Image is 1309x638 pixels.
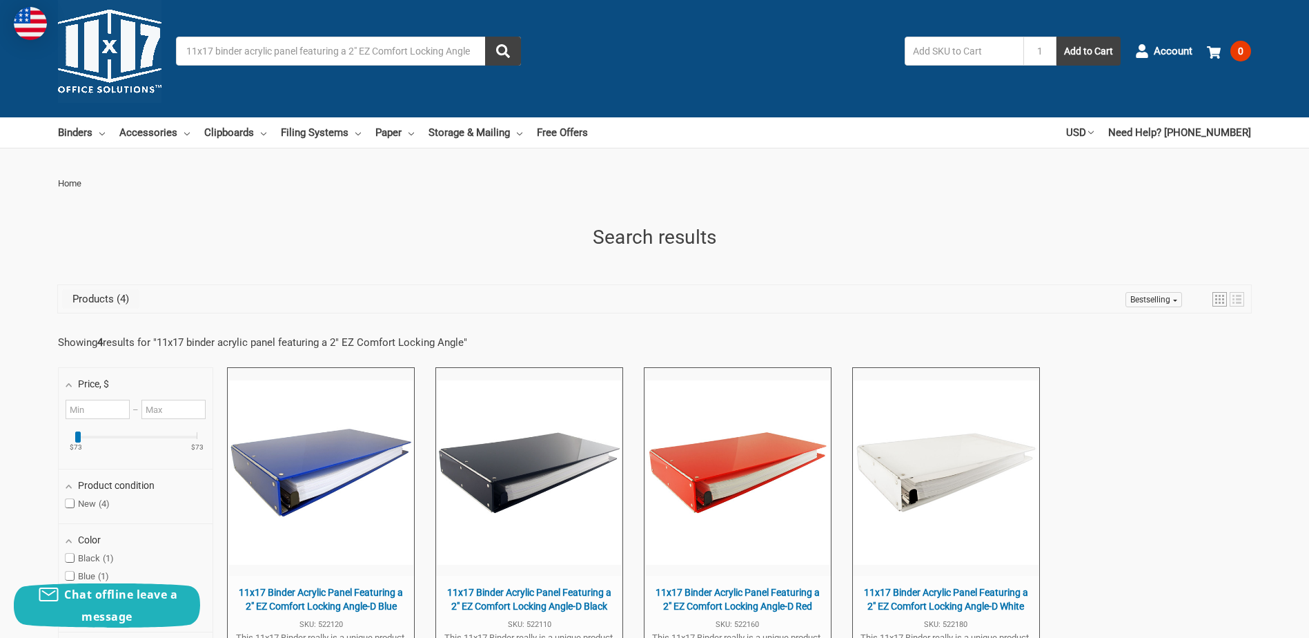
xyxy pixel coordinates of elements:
span: Black [66,553,114,564]
span: Bestselling [1130,295,1170,304]
ins: $73 [61,444,90,451]
span: Product condition [78,480,155,491]
a: Storage & Mailing [429,117,522,148]
span: 1 [98,571,109,581]
a: View Products Tab [62,289,139,309]
input: Minimum value [66,400,130,419]
img: duty and tax information for United States [14,7,47,40]
img: 11x17 Binder Acrylic Panel Featuring a 2" EZ Comfort Locking Angle-D Blue [228,380,413,565]
span: Home [58,178,81,188]
span: New [66,499,110,510]
span: 11x17 Binder Acrylic Panel Featuring a 2" EZ Comfort Locking Angle-D Blue [235,586,407,613]
span: – [130,405,141,415]
span: 11x17 Binder Acrylic Panel Featuring a 2" EZ Comfort Locking Angle-D Red [651,586,824,613]
a: 0 [1207,33,1251,69]
ins: $73 [183,444,212,451]
span: SKU: 522180 [860,621,1032,628]
span: 11x17 Binder Acrylic Panel Featuring a 2" EZ Comfort Locking Angle-D White [860,586,1032,613]
a: Paper [375,117,414,148]
span: Color [78,534,101,545]
b: 4 [97,336,103,349]
img: 11x17 Binder Acrylic Panel Featuring a 2" EZ Comfort Locking Angle-D Red [645,380,830,565]
a: Clipboards [204,117,266,148]
a: Accessories [119,117,190,148]
input: Search by keyword, brand or SKU [176,37,521,66]
span: 11x17 Binder Acrylic Panel Featuring a 2" EZ Comfort Locking Angle-D Black [443,586,616,613]
span: 0 [1230,41,1251,61]
span: SKU: 522120 [235,621,407,628]
button: Chat offline leave a message [14,583,200,628]
span: Price [78,378,109,389]
span: , $ [99,378,109,389]
span: SKU: 522110 [443,621,616,628]
a: Filing Systems [281,117,361,148]
span: Chat offline leave a message [64,587,177,624]
a: Sort options [1125,292,1182,307]
a: Binders [58,117,105,148]
img: 11x17 Binder Acrylic Panel Featuring a 2" EZ Comfort Locking Angle-D White [854,380,1039,565]
input: Maximum value [141,400,206,419]
a: View list mode [1230,292,1244,307]
h1: Search results [58,223,1251,252]
span: SKU: 522160 [651,621,824,628]
a: Need Help? [PHONE_NUMBER] [1108,117,1251,148]
span: 4 [114,293,129,305]
span: 1 [103,553,114,563]
span: Account [1154,43,1192,59]
a: 11x17 binder acrylic panel featuring a 2" EZ Comfort Locking Angle [157,336,464,349]
span: 4 [99,499,110,509]
input: Add SKU to Cart [905,37,1023,66]
a: View grid mode [1212,292,1227,307]
div: Showing results for " " [58,336,467,349]
a: USD [1066,117,1094,148]
a: Free Offers [537,117,588,148]
a: Account [1135,33,1192,69]
span: Blue [66,571,109,582]
button: Add to Cart [1056,37,1121,66]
